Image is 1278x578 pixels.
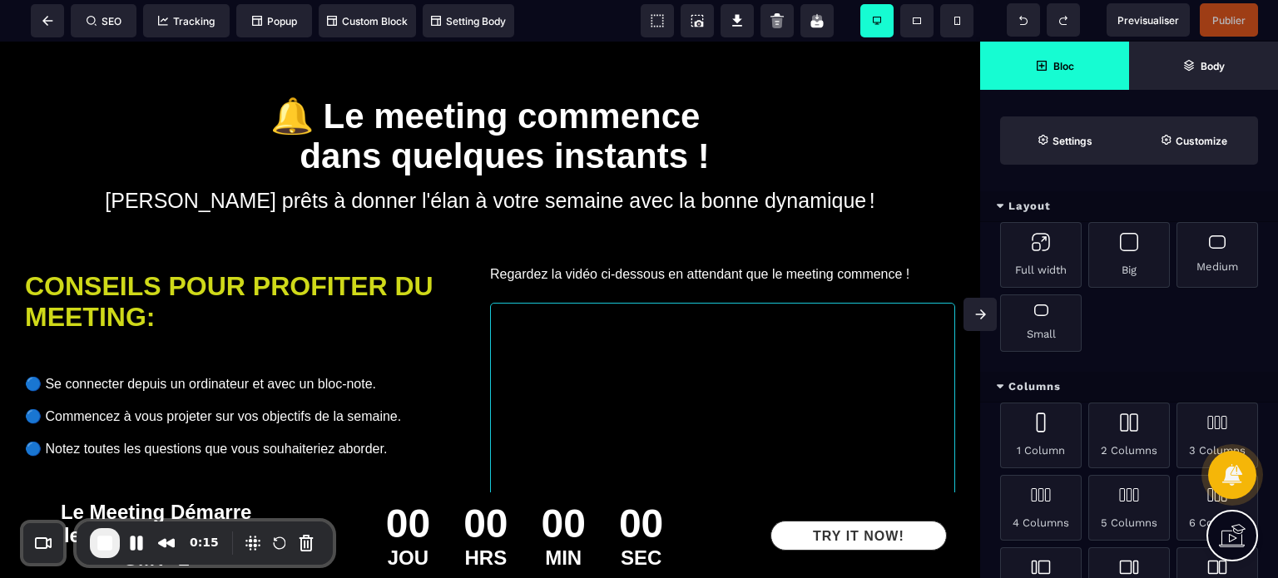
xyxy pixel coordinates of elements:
div: 00 [619,459,663,505]
div: 1 Column [1000,403,1082,468]
div: 5 Columns [1088,475,1170,541]
span: Publier [1212,14,1246,27]
div: 6 Columns [1176,475,1258,541]
div: 4 Columns [1000,475,1082,541]
div: Medium [1176,222,1258,288]
div: Layout [980,191,1278,222]
strong: Customize [1176,135,1227,147]
strong: Body [1201,60,1225,72]
span: Setting Body [431,15,506,27]
span: Popup [252,15,297,27]
text: 🔵 Notez toutes les questions que vous souhaiteriez aborder. [25,395,490,419]
text: 🔵 Commencez à vous projeter sur vos objectifs de la semaine. [25,363,490,387]
button: TRY IT NOW! [770,479,947,509]
span: Open Style Manager [1129,116,1258,165]
div: 00 [386,459,430,505]
div: Big [1088,222,1170,288]
text: Regardez la vidéo ci-dessous en attendant que le meeting commence ! [490,221,955,245]
div: 3 Columns [1176,403,1258,468]
strong: Bloc [1053,60,1074,72]
span: Le Meeting Démarre le [61,459,251,505]
span: Previsualiser [1117,14,1179,27]
div: Full width [1000,222,1082,288]
div: SEC [619,505,663,528]
text: 🔵 Se connecter depuis un ordinateur et avec un bloc-note. [25,330,490,354]
div: HRS [463,505,508,528]
span: [DATE] à 12:0 AM GMT+2 [84,482,248,528]
span: Open Layer Manager [1129,42,1278,90]
h1: CONSEILS POUR PROFITER DU MEETING: [25,221,490,299]
text: [PERSON_NAME] prêts à donner l'élan à votre semaine avec la bonne dynamique ! [12,143,968,175]
h1: 🔔 Le meeting commence dans quelques instants ! [12,46,968,143]
div: Small [1000,294,1082,352]
div: 00 [463,459,508,505]
div: Columns [980,372,1278,403]
div: 00 [542,459,586,505]
span: SEO [87,15,121,27]
span: Screenshot [681,4,714,37]
span: Tracking [158,15,215,27]
div: 2 Columns [1088,403,1170,468]
div: JOU [386,505,430,528]
span: Settings [1000,116,1129,165]
span: View components [641,4,674,37]
span: Preview [1107,3,1190,37]
span: Open Blocks [980,42,1129,90]
strong: Settings [1053,135,1092,147]
div: MIN [542,505,586,528]
span: Custom Block [327,15,408,27]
